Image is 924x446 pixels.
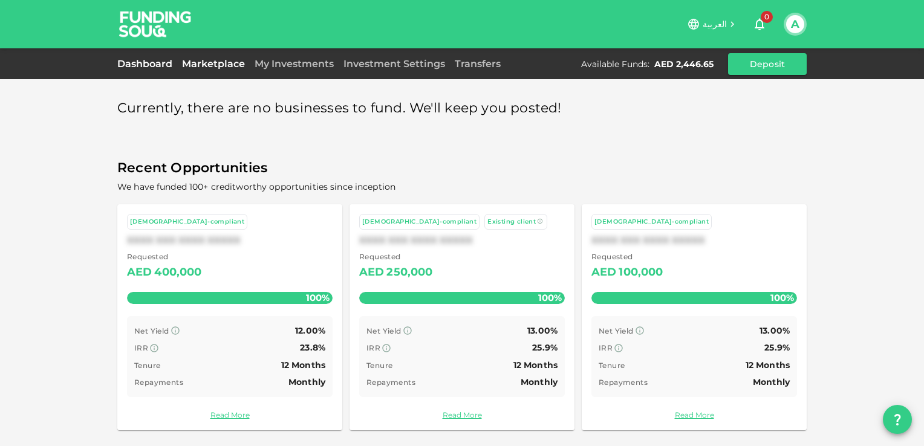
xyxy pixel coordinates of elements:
[295,325,325,336] span: 12.00%
[362,217,477,227] div: [DEMOGRAPHIC_DATA]-compliant
[594,217,709,227] div: [DEMOGRAPHIC_DATA]-compliant
[450,58,506,69] a: Transfers
[339,58,450,69] a: Investment Settings
[703,19,727,30] span: العربية
[127,263,152,282] div: AED
[521,377,558,387] span: Monthly
[366,361,392,370] span: Tenure
[619,263,663,282] div: 100,000
[154,263,201,282] div: 400,000
[764,342,790,353] span: 25.9%
[134,326,169,335] span: Net Yield
[599,378,648,387] span: Repayments
[527,325,558,336] span: 13.00%
[599,361,625,370] span: Tenure
[386,263,432,282] div: 250,000
[366,326,402,335] span: Net Yield
[134,343,148,352] span: IRR
[359,263,384,282] div: AED
[350,204,574,430] a: [DEMOGRAPHIC_DATA]-compliant Existing clientXXXX XXX XXXX XXXXX Requested AED250,000100% Net Yiel...
[117,204,342,430] a: [DEMOGRAPHIC_DATA]-compliantXXXX XXX XXXX XXXXX Requested AED400,000100% Net Yield 12.00% IRR 23....
[591,251,663,263] span: Requested
[366,343,380,352] span: IRR
[591,409,797,421] a: Read More
[753,377,790,387] span: Monthly
[127,234,333,246] div: XXXX XXX XXXX XXXXX
[359,234,565,246] div: XXXX XXX XXXX XXXXX
[117,58,177,69] a: Dashboard
[760,325,790,336] span: 13.00%
[177,58,250,69] a: Marketplace
[599,326,634,335] span: Net Yield
[117,181,395,192] span: We have funded 100+ creditworthy opportunities since inception
[288,377,325,387] span: Monthly
[127,251,202,263] span: Requested
[127,409,333,421] a: Read More
[883,405,912,434] button: question
[581,58,649,70] div: Available Funds :
[117,97,562,120] span: Currently, there are no businesses to fund. We'll keep you posted!
[767,289,797,306] span: 100%
[654,58,714,70] div: AED 2,446.65
[134,361,160,370] span: Tenure
[250,58,339,69] a: My Investments
[281,360,325,370] span: 12 Months
[366,378,415,387] span: Repayments
[591,263,616,282] div: AED
[761,11,773,23] span: 0
[786,15,804,33] button: A
[746,360,790,370] span: 12 Months
[591,234,797,246] div: XXXX XXX XXXX XXXXX
[728,53,807,75] button: Deposit
[117,157,807,180] span: Recent Opportunities
[513,360,558,370] span: 12 Months
[303,289,333,306] span: 100%
[359,409,565,421] a: Read More
[359,251,433,263] span: Requested
[599,343,613,352] span: IRR
[582,204,807,430] a: [DEMOGRAPHIC_DATA]-compliantXXXX XXX XXXX XXXXX Requested AED100,000100% Net Yield 13.00% IRR 25....
[487,218,536,225] span: Existing client
[130,217,244,227] div: [DEMOGRAPHIC_DATA]-compliant
[747,12,772,36] button: 0
[535,289,565,306] span: 100%
[300,342,325,353] span: 23.8%
[532,342,558,353] span: 25.9%
[134,378,183,387] span: Repayments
